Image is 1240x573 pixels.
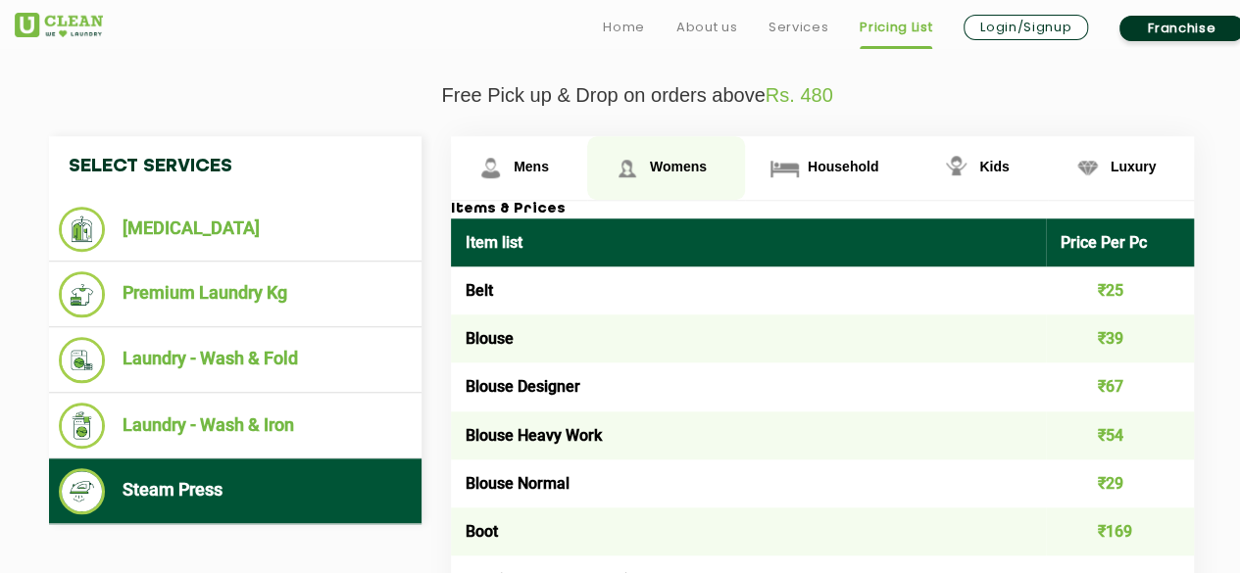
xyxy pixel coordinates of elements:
[59,468,105,514] img: Steam Press
[964,15,1088,40] a: Login/Signup
[1070,151,1105,185] img: Luxury
[808,159,878,174] span: Household
[59,403,412,449] li: Laundry - Wash & Iron
[939,151,973,185] img: Kids
[451,411,1046,459] td: Blouse Heavy Work
[59,271,105,317] img: Premium Laundry Kg
[59,207,105,252] img: Dry Cleaning
[768,151,802,185] img: Household
[451,459,1046,507] td: Blouse Normal
[610,151,644,185] img: Womens
[451,362,1046,410] td: Blouse Designer
[979,159,1009,174] span: Kids
[514,159,549,174] span: Mens
[1046,266,1195,314] td: ₹25
[451,314,1046,362] td: Blouse
[473,151,508,185] img: Mens
[766,84,833,106] span: Rs. 480
[650,159,707,174] span: Womens
[1046,218,1195,266] th: Price Per Pc
[1111,159,1157,174] span: Luxury
[59,468,412,514] li: Steam Press
[451,201,1194,218] h3: Items & Prices
[1046,314,1195,362] td: ₹39
[59,337,412,383] li: Laundry - Wash & Fold
[15,13,103,37] img: UClean Laundry and Dry Cleaning
[769,16,828,39] a: Services
[1046,362,1195,410] td: ₹67
[59,207,412,252] li: [MEDICAL_DATA]
[1046,411,1195,459] td: ₹54
[59,271,412,317] li: Premium Laundry Kg
[451,266,1046,314] td: Belt
[49,136,422,197] h4: Select Services
[1046,459,1195,507] td: ₹29
[860,16,932,39] a: Pricing List
[59,337,105,383] img: Laundry - Wash & Fold
[603,16,645,39] a: Home
[676,16,737,39] a: About us
[451,507,1046,555] td: Boot
[59,403,105,449] img: Laundry - Wash & Iron
[451,218,1046,266] th: Item list
[1046,507,1195,555] td: ₹169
